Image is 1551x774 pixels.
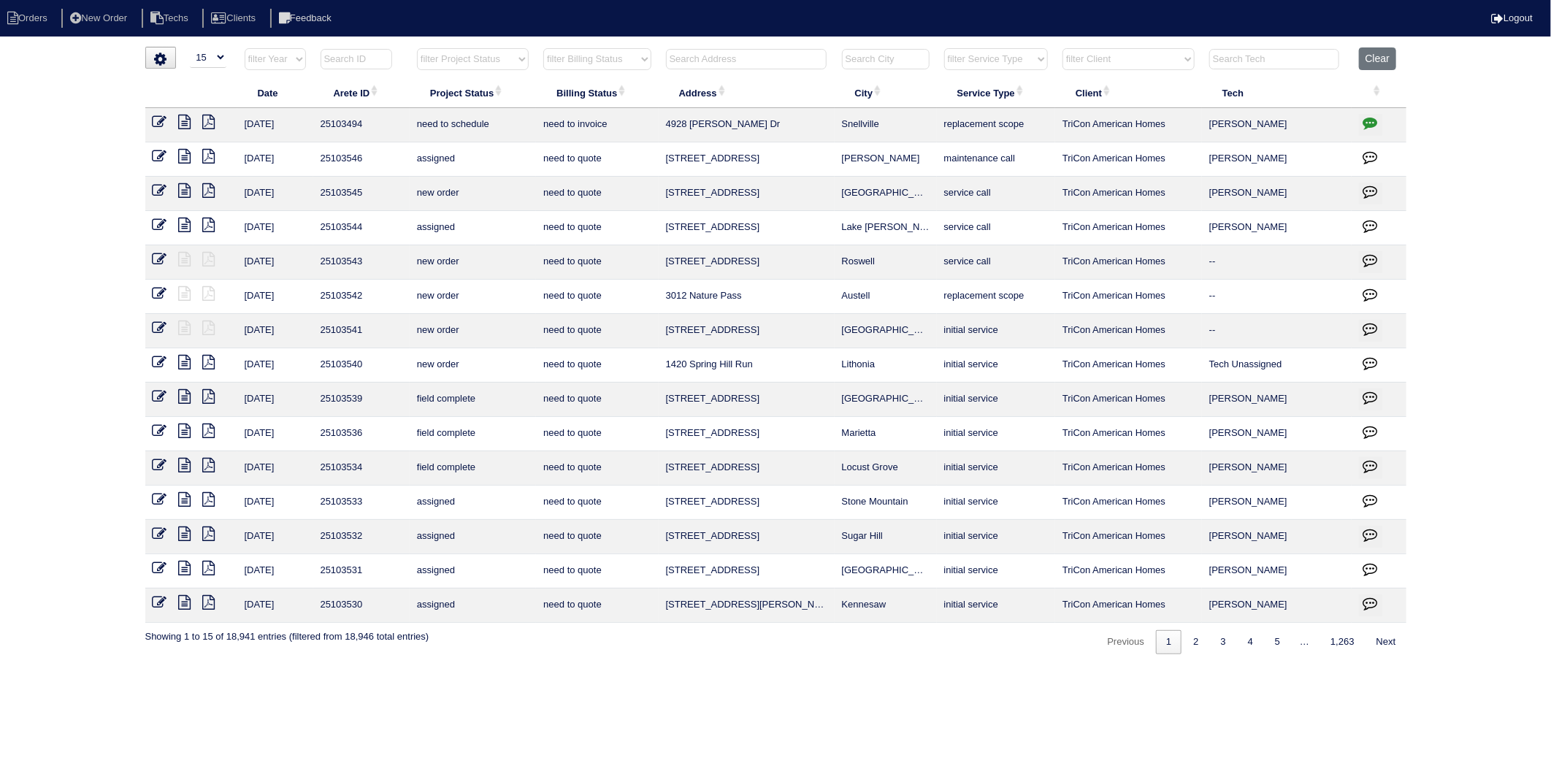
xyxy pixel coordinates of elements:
td: [PERSON_NAME] [1202,417,1352,451]
td: Kennesaw [835,589,937,623]
td: need to schedule [410,108,536,142]
td: initial service [937,383,1055,417]
td: [DATE] [237,486,313,520]
td: -- [1202,280,1352,314]
td: [PERSON_NAME] [1202,177,1352,211]
a: 1,263 [1320,630,1365,654]
td: 25103541 [313,314,410,348]
td: [PERSON_NAME] [1202,142,1352,177]
td: [PERSON_NAME] [1202,108,1352,142]
td: [STREET_ADDRESS] [659,451,835,486]
td: replacement scope [937,280,1055,314]
td: [DATE] [237,451,313,486]
td: 25103540 [313,348,410,383]
a: Next [1366,630,1406,654]
th: Date [237,77,313,108]
td: TriCon American Homes [1055,417,1202,451]
td: [STREET_ADDRESS] [659,554,835,589]
a: Logout [1491,12,1533,23]
td: [STREET_ADDRESS] [659,245,835,280]
a: 5 [1265,630,1290,654]
td: assigned [410,520,536,554]
td: 25103536 [313,417,410,451]
td: Austell [835,280,937,314]
td: service call [937,245,1055,280]
td: Lithonia [835,348,937,383]
td: -- [1202,245,1352,280]
button: Clear [1359,47,1396,70]
td: [PERSON_NAME] [1202,520,1352,554]
th: Tech [1202,77,1352,108]
td: [DATE] [237,245,313,280]
td: TriCon American Homes [1055,108,1202,142]
td: [PERSON_NAME] [1202,451,1352,486]
td: TriCon American Homes [1055,211,1202,245]
td: [DATE] [237,177,313,211]
a: Previous [1097,630,1154,654]
td: TriCon American Homes [1055,589,1202,623]
td: [DATE] [237,589,313,623]
td: Snellville [835,108,937,142]
td: [STREET_ADDRESS] [659,383,835,417]
td: TriCon American Homes [1055,245,1202,280]
td: need to quote [536,589,658,623]
td: field complete [410,417,536,451]
td: need to quote [536,417,658,451]
td: need to quote [536,451,658,486]
th: Billing Status: activate to sort column ascending [536,77,658,108]
td: new order [410,314,536,348]
input: Search ID [321,49,392,69]
td: TriCon American Homes [1055,314,1202,348]
td: new order [410,280,536,314]
td: [STREET_ADDRESS] [659,486,835,520]
td: 25103532 [313,520,410,554]
td: Tech Unassigned [1202,348,1352,383]
a: 2 [1183,630,1209,654]
th: Address: activate to sort column ascending [659,77,835,108]
td: [STREET_ADDRESS] [659,314,835,348]
td: [STREET_ADDRESS] [659,417,835,451]
td: assigned [410,211,536,245]
td: [DATE] [237,108,313,142]
td: need to quote [536,554,658,589]
td: [DATE] [237,520,313,554]
li: Clients [202,9,267,28]
td: [STREET_ADDRESS] [659,520,835,554]
th: Arete ID: activate to sort column ascending [313,77,410,108]
td: 25103545 [313,177,410,211]
td: initial service [937,451,1055,486]
th: Client: activate to sort column ascending [1055,77,1202,108]
td: 25103534 [313,451,410,486]
td: assigned [410,486,536,520]
td: 25103530 [313,589,410,623]
td: need to quote [536,211,658,245]
td: [GEOGRAPHIC_DATA] [835,383,937,417]
th: City: activate to sort column ascending [835,77,937,108]
input: Search City [842,49,930,69]
td: [PERSON_NAME] [1202,211,1352,245]
td: need to quote [536,142,658,177]
td: TriCon American Homes [1055,142,1202,177]
td: assigned [410,142,536,177]
td: TriCon American Homes [1055,383,1202,417]
td: assigned [410,589,536,623]
a: 4 [1238,630,1263,654]
td: Locust Grove [835,451,937,486]
td: 25103544 [313,211,410,245]
td: need to quote [536,383,658,417]
td: 25103542 [313,280,410,314]
th: : activate to sort column ascending [1352,77,1406,108]
td: initial service [937,554,1055,589]
td: 25103494 [313,108,410,142]
td: [DATE] [237,211,313,245]
td: field complete [410,451,536,486]
td: need to quote [536,520,658,554]
td: initial service [937,348,1055,383]
span: … [1290,636,1319,647]
th: Service Type: activate to sort column ascending [937,77,1055,108]
td: [DATE] [237,554,313,589]
td: [DATE] [237,280,313,314]
td: Lake [PERSON_NAME] [835,211,937,245]
td: [GEOGRAPHIC_DATA] [835,177,937,211]
td: [STREET_ADDRESS] [659,142,835,177]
